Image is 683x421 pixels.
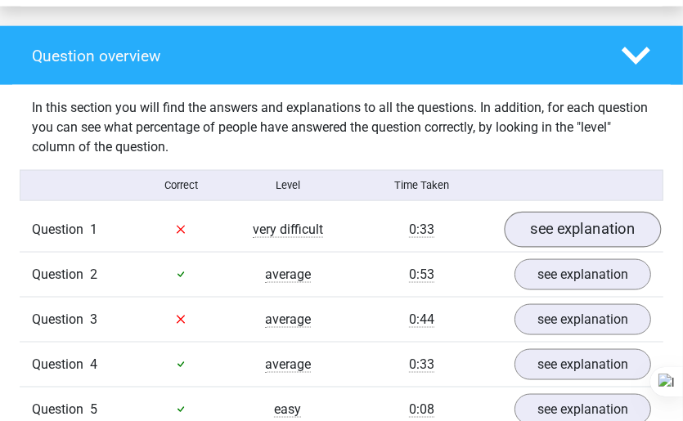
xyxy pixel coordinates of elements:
div: Correct [128,177,235,193]
div: Level [235,177,342,193]
span: 5 [90,401,97,417]
span: 0:44 [409,311,434,328]
div: Time Taken [341,177,501,193]
span: 4 [90,356,97,372]
span: 0:53 [409,266,434,283]
span: Question [32,310,90,329]
a: see explanation [514,259,651,290]
span: 0:33 [409,356,434,373]
span: very difficult [253,222,323,238]
div: In this section you will find the answers and explanations to all the questions. In addition, for... [20,98,663,157]
span: easy [274,401,301,418]
span: average [265,311,311,328]
span: Question [32,220,90,240]
a: see explanation [505,212,662,248]
span: 0:08 [409,401,434,418]
span: Question [32,265,90,284]
span: average [265,266,311,283]
span: 0:33 [409,222,434,238]
span: 2 [90,266,97,282]
span: 3 [90,311,97,327]
a: see explanation [514,349,651,380]
span: Question [32,355,90,374]
span: average [265,356,311,373]
span: 1 [90,222,97,237]
a: see explanation [514,304,651,335]
h4: Question overview [32,47,597,65]
span: Question [32,400,90,419]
